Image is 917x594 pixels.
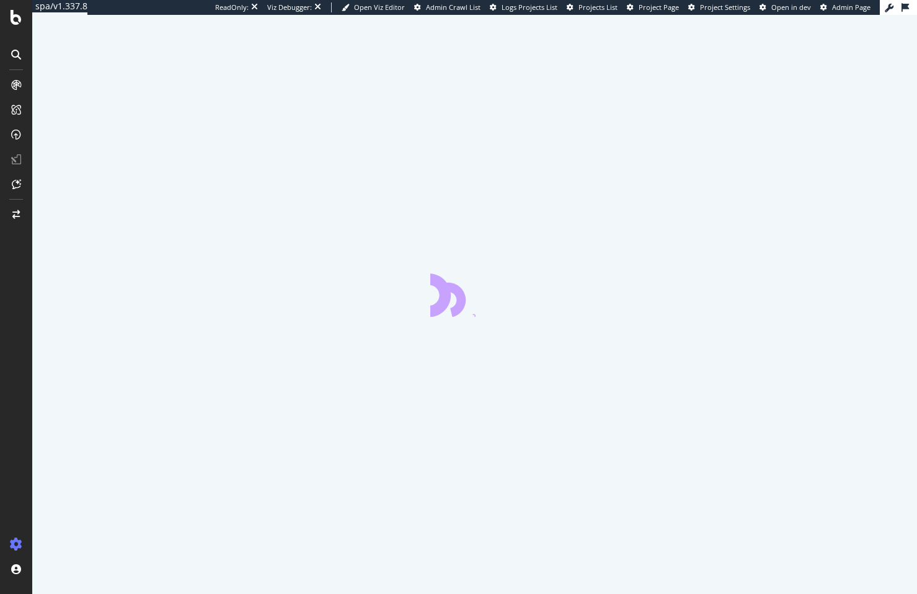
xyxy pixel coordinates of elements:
[639,2,679,12] span: Project Page
[567,2,618,12] a: Projects List
[342,2,405,12] a: Open Viz Editor
[426,2,481,12] span: Admin Crawl List
[502,2,557,12] span: Logs Projects List
[578,2,618,12] span: Projects List
[215,2,249,12] div: ReadOnly:
[414,2,481,12] a: Admin Crawl List
[430,272,520,317] div: animation
[688,2,750,12] a: Project Settings
[820,2,870,12] a: Admin Page
[760,2,811,12] a: Open in dev
[267,2,312,12] div: Viz Debugger:
[771,2,811,12] span: Open in dev
[490,2,557,12] a: Logs Projects List
[354,2,405,12] span: Open Viz Editor
[627,2,679,12] a: Project Page
[700,2,750,12] span: Project Settings
[832,2,870,12] span: Admin Page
